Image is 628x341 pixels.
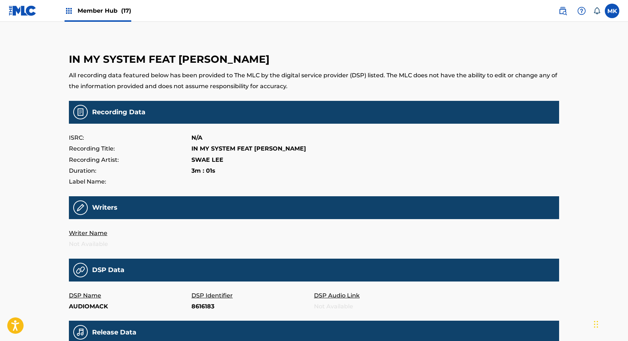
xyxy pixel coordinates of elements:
p: Label Name: [69,176,191,187]
h5: Release Data [92,328,136,337]
div: Help [574,4,589,18]
p: IN MY SYSTEM FEAT [PERSON_NAME] [191,143,306,154]
p: 8616183 [191,301,314,312]
a: Public Search [555,4,570,18]
div: Drag [594,313,598,335]
p: Not Available [314,301,437,312]
h5: DSP Data [92,266,124,274]
p: DSP Audio Link [314,290,437,301]
img: Top Rightsholders [65,7,73,15]
img: 75424d043b2694df37d4.png [73,325,88,340]
iframe: Chat Widget [592,306,628,341]
iframe: Resource Center [608,226,628,284]
span: Member Hub [78,7,131,15]
p: Writer Name [69,228,191,239]
div: User Menu [605,4,619,18]
div: Notifications [593,7,600,15]
p: SWAE LEE [191,155,223,165]
p: Not Available [69,239,191,250]
img: search [558,7,567,15]
p: Recording Artist: [69,155,191,165]
img: 31a9e25fa6e13e71f14b.png [73,263,88,278]
p: N/A [191,132,202,143]
img: MLC Logo [9,5,37,16]
h5: Recording Data [92,108,145,116]
p: Recording Title: [69,143,191,154]
p: 3m : 01s [191,165,215,176]
p: ISRC: [69,132,191,143]
h3: IN MY SYSTEM FEAT [PERSON_NAME] [69,53,559,66]
p: Duration: [69,165,191,176]
p: AUDIOMACK [69,301,191,312]
p: DSP Name [69,290,191,301]
p: All recording data featured below has been provided to The MLC by the digital service provider (D... [69,70,559,92]
p: DSP Identifier [191,290,314,301]
img: help [577,7,586,15]
span: (17) [121,7,131,14]
h5: Writers [92,204,117,212]
img: Recording Writers [73,200,88,215]
img: Recording Data [73,105,88,119]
